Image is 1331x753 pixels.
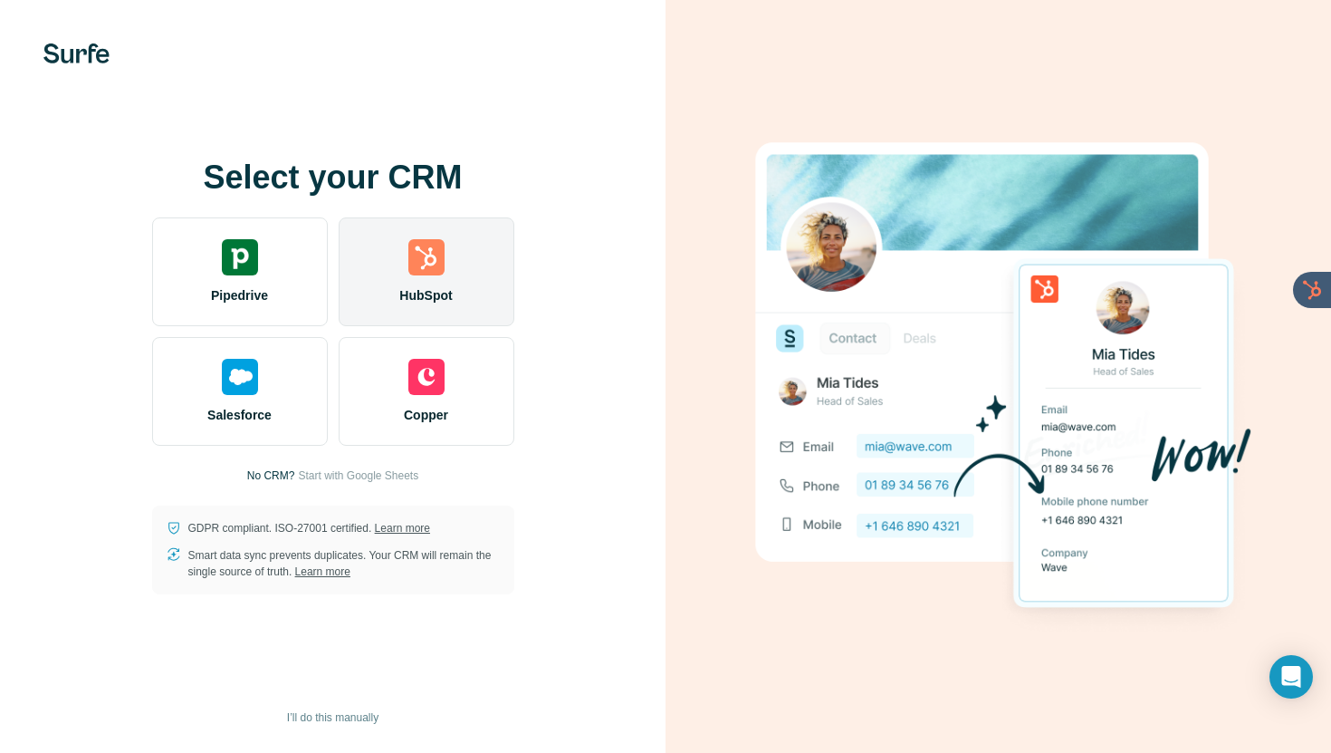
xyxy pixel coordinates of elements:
[247,468,295,484] p: No CRM?
[188,547,500,580] p: Smart data sync prevents duplicates. Your CRM will remain the single source of truth.
[404,406,448,424] span: Copper
[152,159,514,196] h1: Select your CRM
[298,468,418,484] button: Start with Google Sheets
[287,710,378,726] span: I’ll do this manually
[408,359,445,395] img: copper's logo
[408,239,445,275] img: hubspot's logo
[274,704,391,731] button: I’ll do this manually
[211,286,268,304] span: Pipedrive
[1269,655,1313,699] div: Open Intercom Messenger
[399,286,452,304] span: HubSpot
[222,359,258,395] img: salesforce's logo
[43,43,110,63] img: Surfe's logo
[222,239,258,275] img: pipedrive's logo
[295,565,350,578] a: Learn more
[207,406,272,424] span: Salesforce
[375,522,430,535] a: Learn more
[188,520,430,536] p: GDPR compliant. ISO-27001 certified.
[745,114,1252,640] img: HUBSPOT image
